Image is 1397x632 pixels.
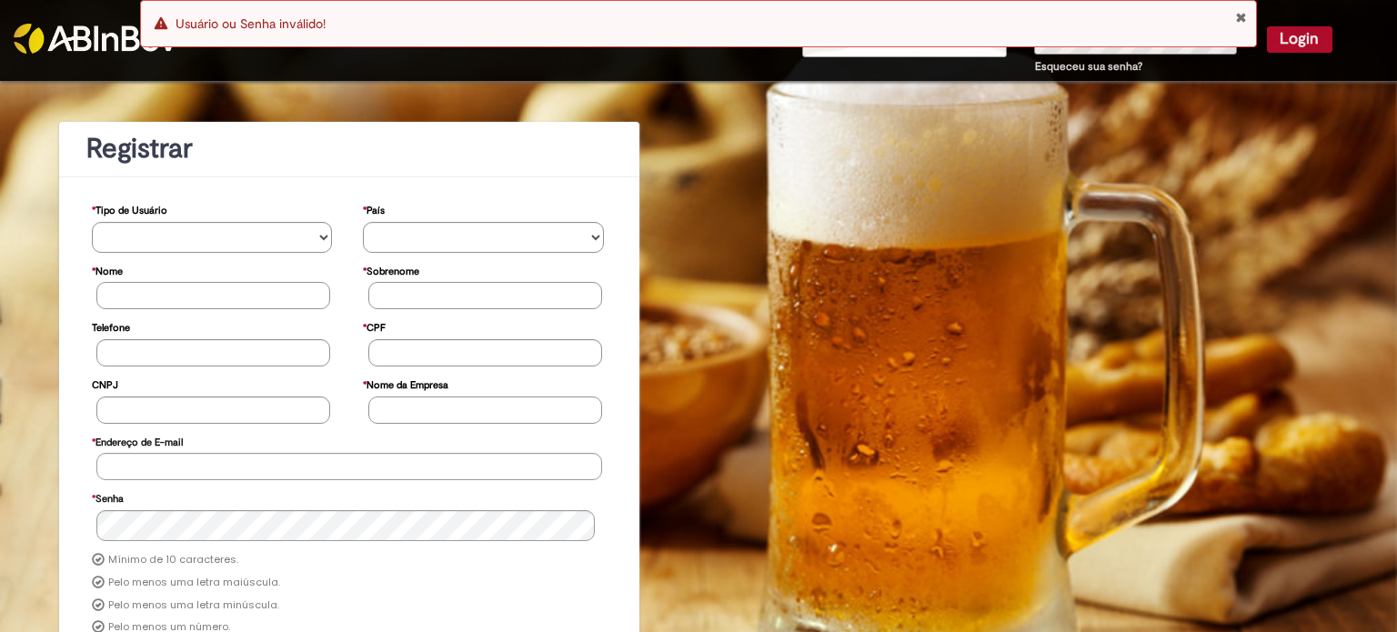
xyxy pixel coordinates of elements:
label: Tipo de Usuário [92,196,167,222]
label: Nome [92,256,123,283]
a: Esqueceu sua senha? [1035,59,1142,74]
img: ABInbev-white.png [14,24,177,54]
label: CNPJ [92,370,118,396]
label: Endereço de E-mail [92,427,183,454]
button: Login [1267,26,1332,52]
label: CPF [363,313,386,339]
label: Mínimo de 10 caracteres. [108,553,238,567]
label: Pelo menos uma letra maiúscula. [108,576,280,590]
label: Telefone [92,313,130,339]
button: Fechar Notificação [1235,10,1247,25]
span: Usuário ou Senha inválido! [176,15,326,32]
label: Nome da Empresa [363,370,448,396]
h1: Registrar [86,134,612,164]
label: Pelo menos uma letra minúscula. [108,598,279,613]
label: Sobrenome [363,256,419,283]
label: Senha [92,484,124,510]
label: País [363,196,385,222]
